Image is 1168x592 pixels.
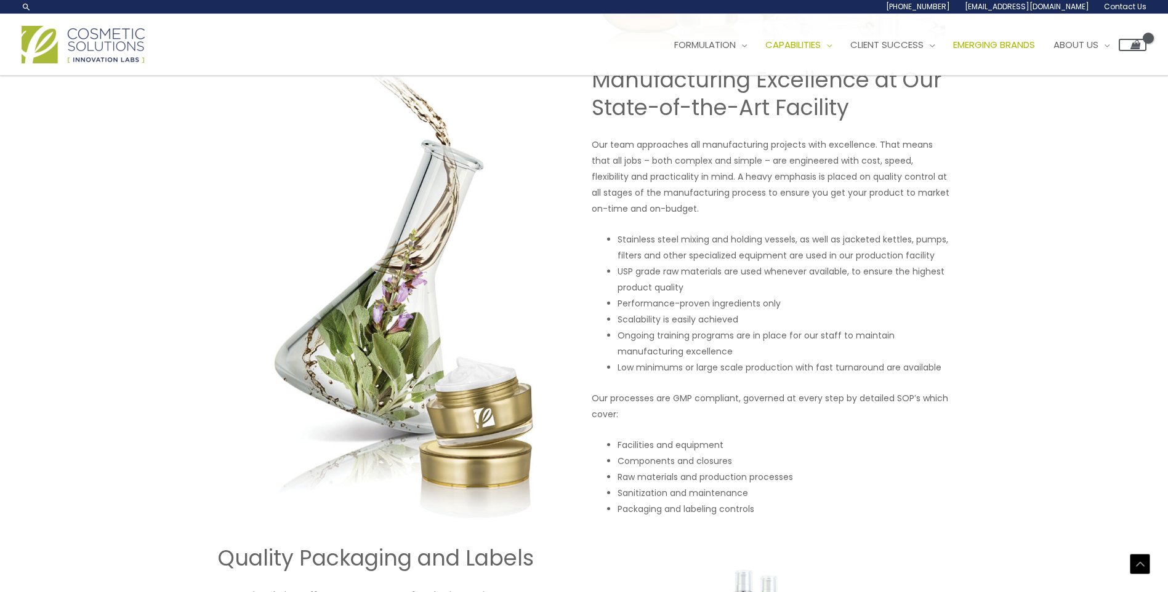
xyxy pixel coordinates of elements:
[765,38,821,51] span: Capabilities
[850,38,924,51] span: Client Success
[618,295,951,311] li: Performance-proven ingredients only
[22,2,31,12] a: Search icon link
[218,544,577,572] h2: Quality Packaging and Labels
[618,263,951,295] li: USP grade raw materials are used whenever available, to ensure the highest product quality
[841,26,944,63] a: Client Success
[665,26,756,63] a: Formulation
[1104,1,1146,12] span: Contact Us
[592,137,951,217] p: Our team approaches all manufacturing projects with excellence. That means that all jobs – both c...
[1053,38,1098,51] span: About Us
[227,66,577,531] img: Manufacturing Excellence Image featuring a gold cream jar with product and artistic beaker in the...
[618,453,951,469] li: Components and closures
[618,501,951,517] li: Packaging and labeling controls
[618,485,951,501] li: Sanitization and maintenance
[886,1,950,12] span: [PHONE_NUMBER]
[953,38,1035,51] span: Emerging Brands
[1119,39,1146,51] a: View Shopping Cart, empty
[618,327,951,359] li: Ongoing training programs are in place for our staff to maintain manufacturing excellence
[618,437,951,453] li: Facilities and equipment
[592,66,951,122] h2: Manufacturing Excellence at Our State-of-the-Art Facility
[1044,26,1119,63] a: About Us
[618,231,951,263] li: Stainless steel mixing and holding vessels, as well as jacketed kettles, pumps, filters and other...
[618,469,951,485] li: Raw materials and production processes
[674,38,736,51] span: Formulation
[22,26,145,63] img: Cosmetic Solutions Logo
[944,26,1044,63] a: Emerging Brands
[756,26,841,63] a: Capabilities
[618,359,951,375] li: Low minimums or large scale production with fast turnaround are available
[618,311,951,327] li: Scalability is easily achieved
[965,1,1089,12] span: [EMAIL_ADDRESS][DOMAIN_NAME]
[656,26,1146,63] nav: Site Navigation
[592,390,951,422] p: Our processes are GMP compliant, governed at every step by detailed SOP’s which cover:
